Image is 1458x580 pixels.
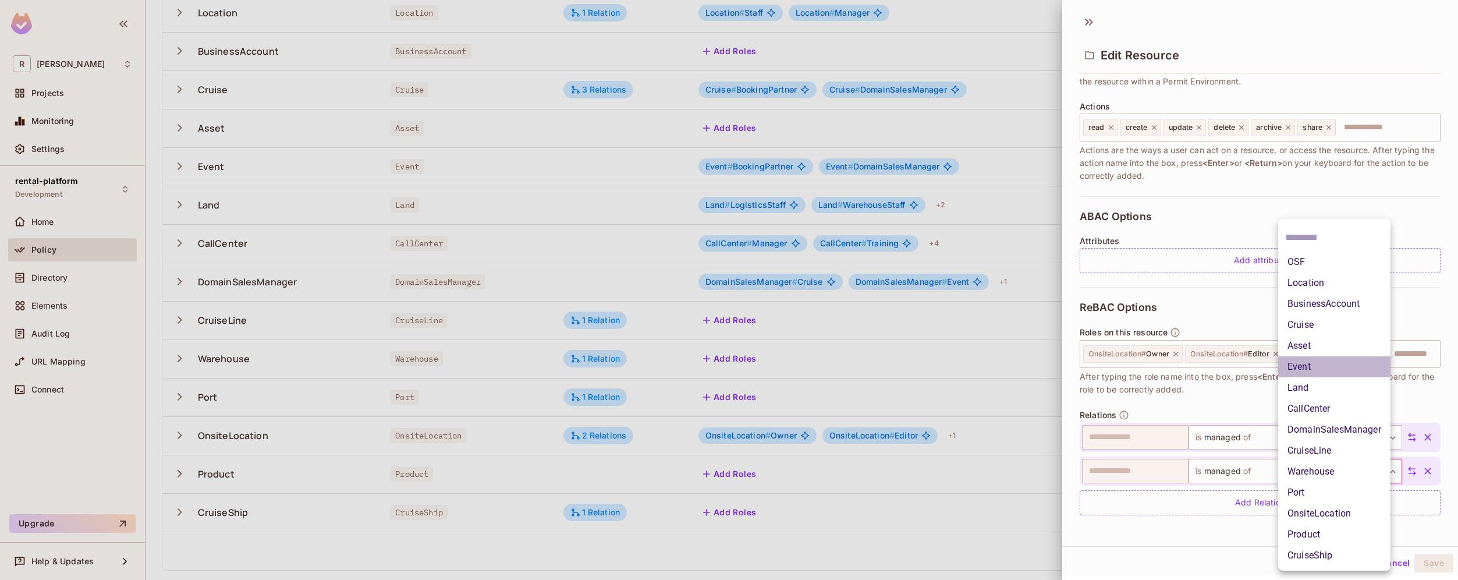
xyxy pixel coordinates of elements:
li: OSF [1278,252,1390,273]
li: CallCenter [1278,398,1390,419]
li: Land [1278,377,1390,398]
li: Location [1278,273,1390,293]
li: BusinessAccount [1278,293,1390,314]
li: Asset [1278,335,1390,356]
li: Product [1278,524,1390,545]
li: Cruise [1278,314,1390,335]
li: OnsiteLocation [1278,503,1390,524]
li: CruiseLine [1278,440,1390,461]
li: Warehouse [1278,461,1390,482]
li: CruiseShip [1278,545,1390,566]
li: Port [1278,482,1390,503]
li: Event [1278,356,1390,377]
li: DomainSalesManager [1278,419,1390,440]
